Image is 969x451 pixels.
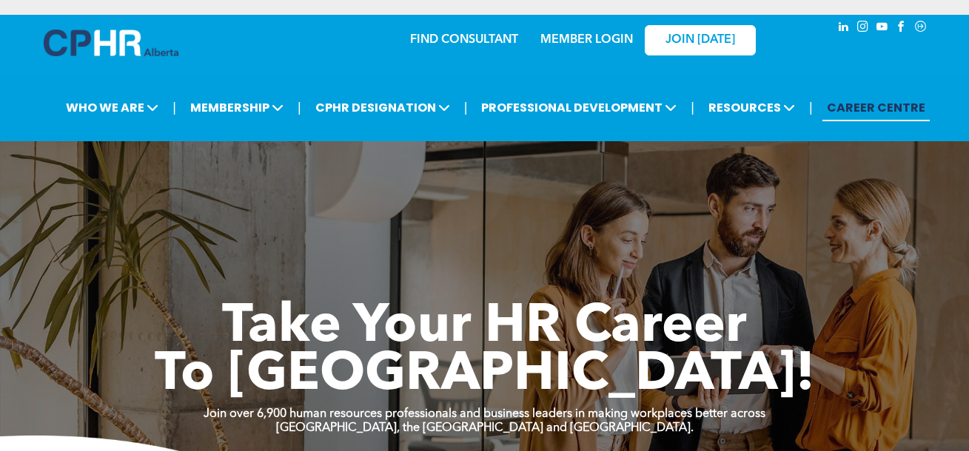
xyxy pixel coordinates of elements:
a: MEMBER LOGIN [540,34,633,46]
a: linkedin [836,18,852,38]
li: | [464,92,468,123]
img: A blue and white logo for cp alberta [44,30,178,56]
a: JOIN [DATE] [645,25,756,55]
a: instagram [855,18,871,38]
li: | [809,92,813,123]
a: youtube [874,18,891,38]
a: FIND CONSULTANT [410,34,518,46]
li: | [691,92,694,123]
a: Social network [913,18,929,38]
a: CAREER CENTRE [822,94,930,121]
strong: [GEOGRAPHIC_DATA], the [GEOGRAPHIC_DATA] and [GEOGRAPHIC_DATA]. [276,422,694,434]
span: CPHR DESIGNATION [311,94,455,121]
li: | [298,92,301,123]
span: To [GEOGRAPHIC_DATA]! [155,349,815,402]
span: PROFESSIONAL DEVELOPMENT [477,94,681,121]
span: JOIN [DATE] [665,33,735,47]
a: facebook [893,18,910,38]
span: WHO WE ARE [61,94,163,121]
strong: Join over 6,900 human resources professionals and business leaders in making workplaces better ac... [204,408,765,420]
span: Take Your HR Career [222,301,747,354]
span: MEMBERSHIP [186,94,288,121]
li: | [172,92,176,123]
span: RESOURCES [704,94,799,121]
